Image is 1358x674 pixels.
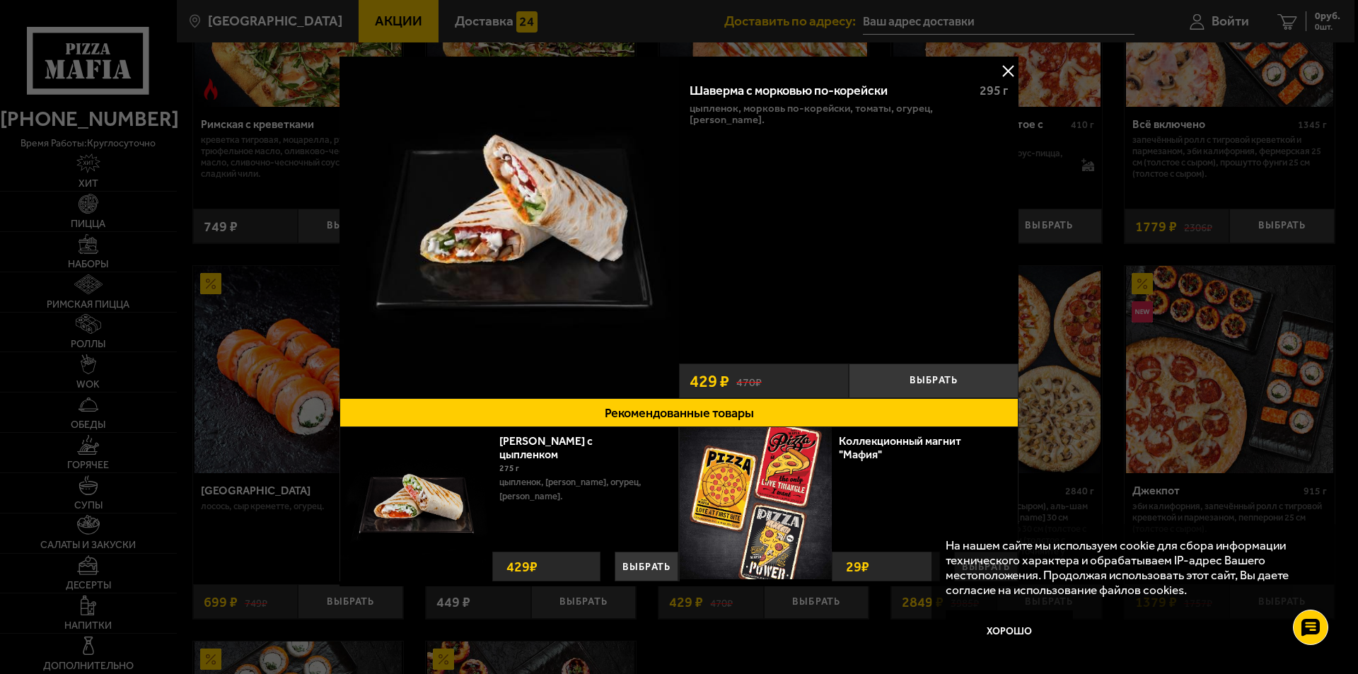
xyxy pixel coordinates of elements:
[690,83,968,99] div: Шаверма с морковью по-корейски
[690,103,1008,125] p: цыпленок, морковь по-корейски, томаты, огурец, [PERSON_NAME].
[339,57,679,396] img: Шаверма с морковью по-корейски
[339,398,1018,427] button: Рекомендованные товары
[690,373,729,390] span: 429 ₽
[946,610,1073,653] button: Хорошо
[499,434,593,461] a: [PERSON_NAME] с цыпленком
[980,83,1008,98] span: 295 г
[849,364,1018,398] button: Выбрать
[842,552,873,581] strong: 29 ₽
[503,552,541,581] strong: 429 ₽
[839,434,961,461] a: Коллекционный магнит "Мафия"
[499,475,668,504] p: цыпленок, [PERSON_NAME], огурец, [PERSON_NAME].
[736,373,762,388] s: 470 ₽
[339,57,679,398] a: Шаверма с морковью по-корейски
[615,552,678,581] button: Выбрать
[499,463,519,473] span: 275 г
[946,538,1316,597] p: На нашем сайте мы используем cookie для сбора информации технического характера и обрабатываем IP...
